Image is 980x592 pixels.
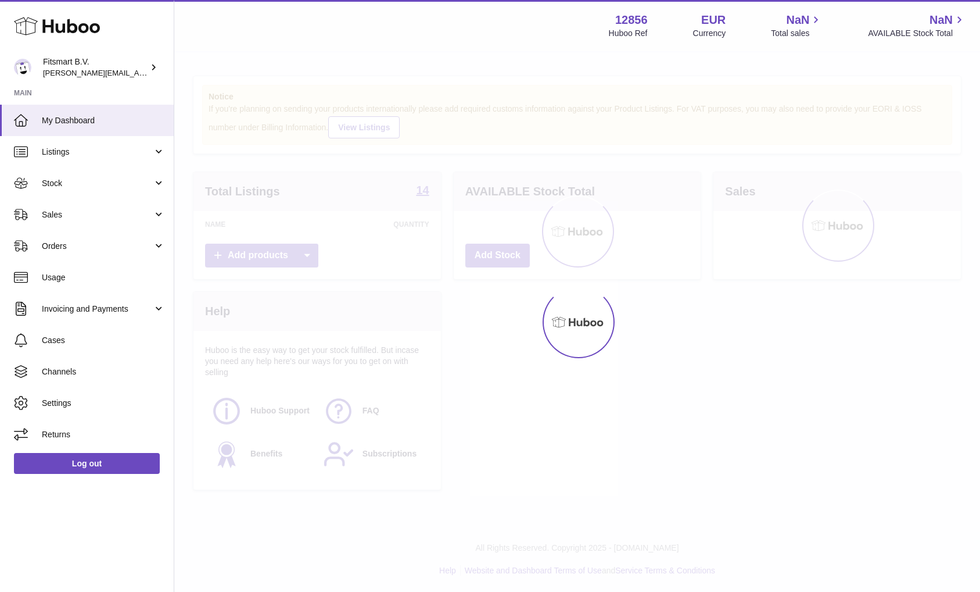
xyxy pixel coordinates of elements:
[868,12,966,39] a: NaN AVAILABLE Stock Total
[42,366,165,377] span: Channels
[42,335,165,346] span: Cases
[43,68,233,77] span: [PERSON_NAME][EMAIL_ADDRESS][DOMAIN_NAME]
[771,12,823,39] a: NaN Total sales
[42,398,165,409] span: Settings
[42,147,153,158] span: Listings
[786,12,809,28] span: NaN
[42,115,165,126] span: My Dashboard
[43,56,148,79] div: Fitsmart B.V.
[615,12,648,28] strong: 12856
[42,241,153,252] span: Orders
[929,12,953,28] span: NaN
[609,28,648,39] div: Huboo Ref
[42,178,153,189] span: Stock
[771,28,823,39] span: Total sales
[868,28,966,39] span: AVAILABLE Stock Total
[701,12,726,28] strong: EUR
[14,59,31,76] img: jonathan@leaderoo.com
[14,453,160,474] a: Log out
[42,272,165,283] span: Usage
[693,28,726,39] div: Currency
[42,304,153,315] span: Invoicing and Payments
[42,429,165,440] span: Returns
[42,209,153,220] span: Sales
